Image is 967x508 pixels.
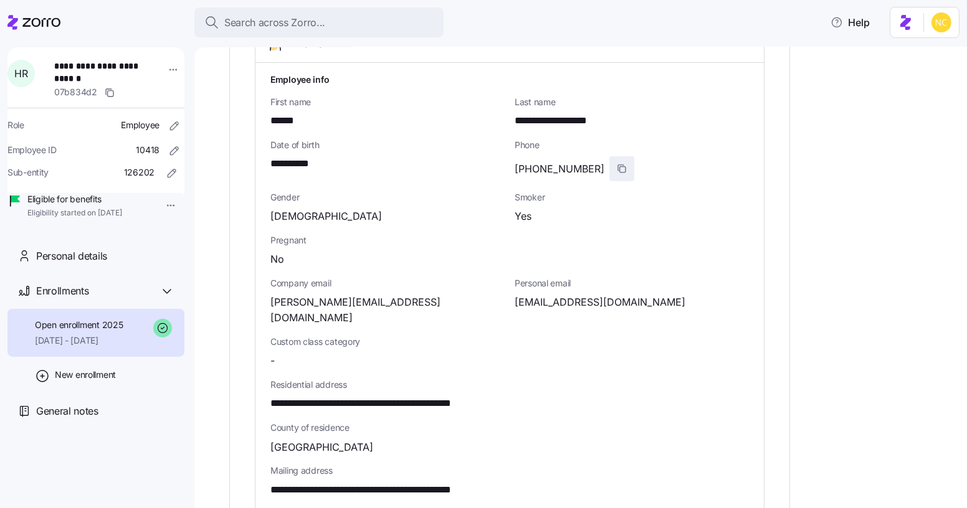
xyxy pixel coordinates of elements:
span: Last name [515,96,749,108]
span: Residential address [270,379,749,391]
span: New enrollment [55,369,116,381]
button: Search across Zorro... [194,7,444,37]
span: Gender [270,191,505,204]
span: No [270,252,284,267]
span: Date of birth [270,139,505,151]
span: 126202 [124,166,155,179]
span: [EMAIL_ADDRESS][DOMAIN_NAME] [515,294,685,310]
img: e03b911e832a6112bf72643c5874f8d8 [931,12,951,32]
span: First name [270,96,505,108]
span: Company email [270,277,505,289]
span: Employee ID [7,144,57,156]
span: 10418 [136,144,160,156]
span: [GEOGRAPHIC_DATA] [270,440,373,455]
span: Smoker [515,191,749,204]
span: Sub-entity [7,166,49,179]
span: Enrollments [36,283,88,299]
span: Search across Zorro... [224,15,325,31]
span: Custom class category [270,336,505,348]
span: Personal email [515,277,749,289]
span: Mailing address [270,464,749,477]
span: - [270,353,275,369]
span: Employee [121,119,160,131]
span: Phone [515,139,749,151]
h1: Employee info [270,73,749,86]
span: Eligible for benefits [27,193,122,205]
span: Open enrollment 2025 [35,319,123,331]
span: General notes [36,403,98,419]
span: [DEMOGRAPHIC_DATA] [270,209,382,224]
span: [DATE] - [DATE] [35,334,123,347]
span: County of residence [270,421,749,434]
span: H R [14,68,27,78]
span: Pregnant [270,234,749,247]
span: [PERSON_NAME][EMAIL_ADDRESS][DOMAIN_NAME] [270,294,505,326]
span: Eligibility started on [DATE] [27,208,122,219]
span: [PHONE_NUMBER] [515,161,604,177]
span: Role [7,119,24,131]
button: Help [821,10,880,35]
span: Yes [515,209,531,224]
span: 07b834d2 [54,86,97,98]
span: Personal details [36,248,107,264]
span: Help [831,15,870,30]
